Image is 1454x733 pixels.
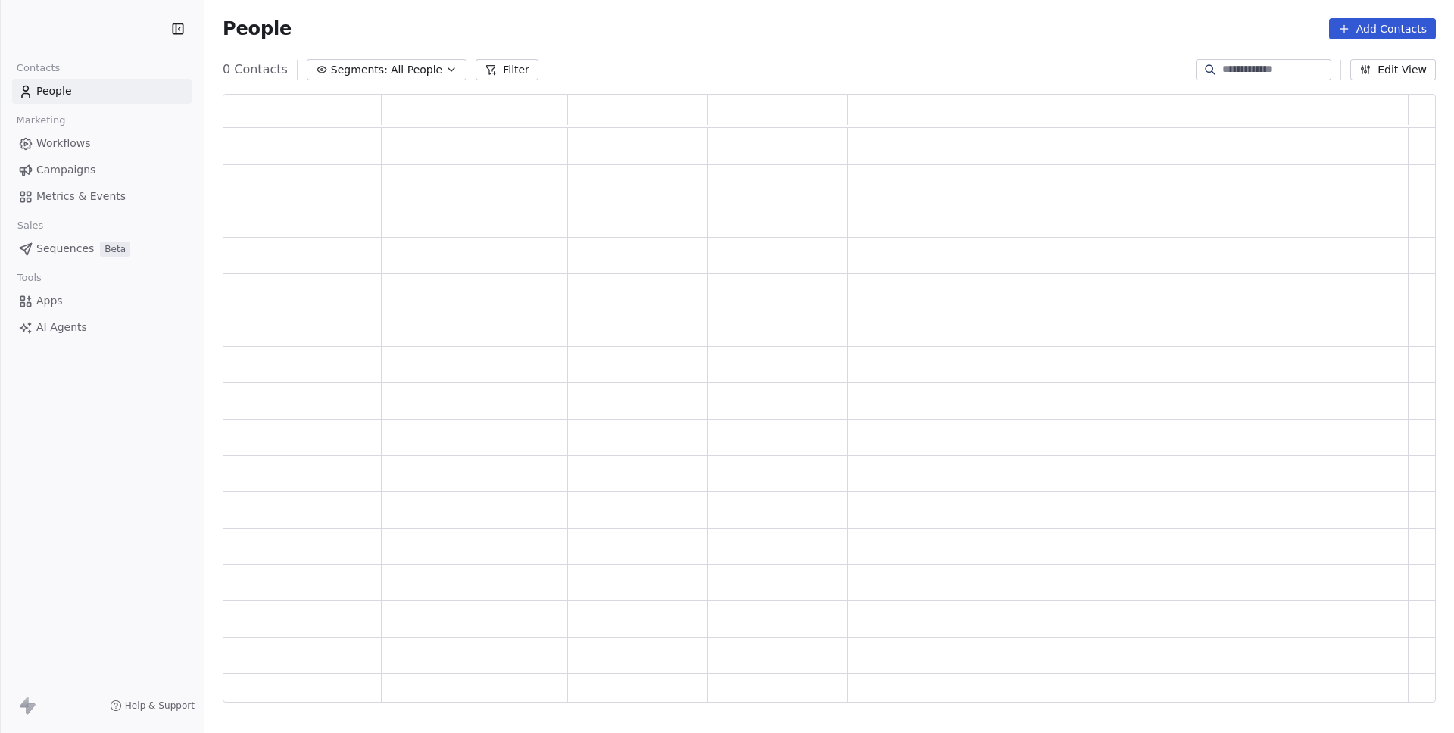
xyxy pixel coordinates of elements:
span: Segments: [331,62,388,78]
a: People [12,79,192,104]
button: Edit View [1350,59,1436,80]
a: Apps [12,289,192,313]
span: AI Agents [36,320,87,335]
a: SequencesBeta [12,236,192,261]
span: Workflows [36,136,91,151]
a: Metrics & Events [12,184,192,209]
span: Beta [100,242,130,257]
span: Apps [36,293,63,309]
button: Add Contacts [1329,18,1436,39]
span: Metrics & Events [36,189,126,204]
span: Contacts [10,57,67,80]
span: 0 Contacts [223,61,288,79]
span: Help & Support [125,700,195,712]
a: Workflows [12,131,192,156]
span: People [223,17,292,40]
a: Campaigns [12,158,192,182]
span: Campaigns [36,162,95,178]
a: AI Agents [12,315,192,340]
a: Help & Support [110,700,195,712]
span: Tools [11,267,48,289]
button: Filter [476,59,538,80]
span: Marketing [10,109,72,132]
span: Sequences [36,241,94,257]
span: People [36,83,72,99]
span: All People [391,62,442,78]
span: Sales [11,214,50,237]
